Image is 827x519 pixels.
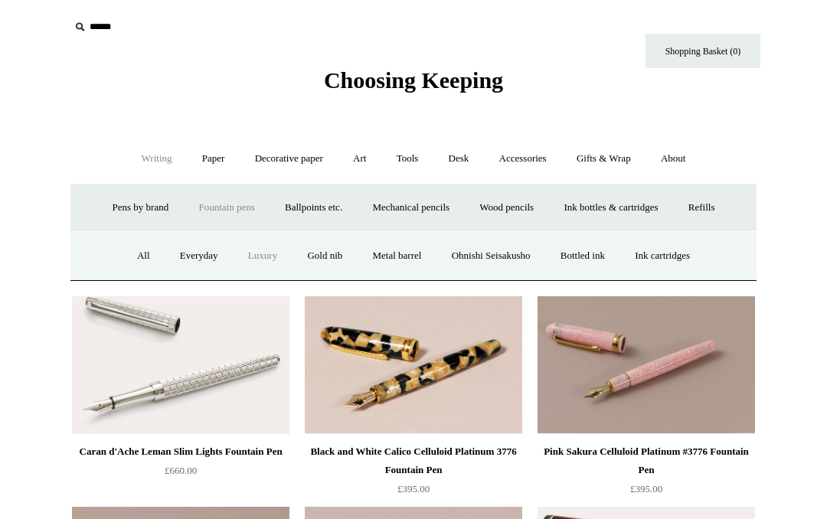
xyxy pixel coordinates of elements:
a: Writing [128,139,186,179]
a: Accessories [485,139,561,179]
a: Metal barrel [359,236,436,276]
a: Refills [675,188,729,228]
a: Ohnishi Seisakusho [438,236,544,276]
div: Pink Sakura Celluloid Platinum #3776 Fountain Pen [541,442,751,479]
a: Fountain pens [185,188,268,228]
div: Caran d'Ache Leman Slim Lights Fountain Pen [76,442,286,461]
a: Wood pencils [466,188,548,228]
a: Pink Sakura Celluloid Platinum #3776 Fountain Pen Pink Sakura Celluloid Platinum #3776 Fountain Pen [538,296,755,434]
img: Black and White Calico Celluloid Platinum 3776 Fountain Pen [305,296,522,434]
a: Tools [383,139,433,179]
a: All [123,236,164,276]
span: £660.00 [165,465,197,476]
a: Shopping Basket (0) [646,34,760,68]
a: Art [339,139,380,179]
a: Pink Sakura Celluloid Platinum #3776 Fountain Pen £395.00 [538,442,755,505]
a: Black and White Calico Celluloid Platinum 3776 Fountain Pen £395.00 [305,442,522,505]
img: Caran d'Ache Leman Slim Lights Fountain Pen [72,296,289,434]
a: Black and White Calico Celluloid Platinum 3776 Fountain Pen Black and White Calico Celluloid Plat... [305,296,522,434]
span: £395.00 [630,483,662,495]
a: About [647,139,700,179]
a: Caran d'Ache Leman Slim Lights Fountain Pen Caran d'Ache Leman Slim Lights Fountain Pen [72,296,289,434]
div: Black and White Calico Celluloid Platinum 3776 Fountain Pen [309,442,518,479]
img: Pink Sakura Celluloid Platinum #3776 Fountain Pen [538,296,755,434]
a: Desk [435,139,483,179]
a: Decorative paper [241,139,337,179]
span: Choosing Keeping [324,67,503,93]
a: Mechanical pencils [358,188,463,228]
a: Ink cartridges [621,236,704,276]
a: Caran d'Ache Leman Slim Lights Fountain Pen £660.00 [72,442,289,505]
span: £395.00 [397,483,430,495]
a: Ink bottles & cartridges [550,188,672,228]
a: Paper [188,139,239,179]
a: Everyday [166,236,232,276]
a: Luxury [234,236,291,276]
a: Pens by brand [99,188,183,228]
a: Bottled ink [547,236,619,276]
a: Gifts & Wrap [563,139,645,179]
a: Choosing Keeping [324,80,503,90]
a: Gold nib [293,236,356,276]
a: Ballpoints etc. [271,188,356,228]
